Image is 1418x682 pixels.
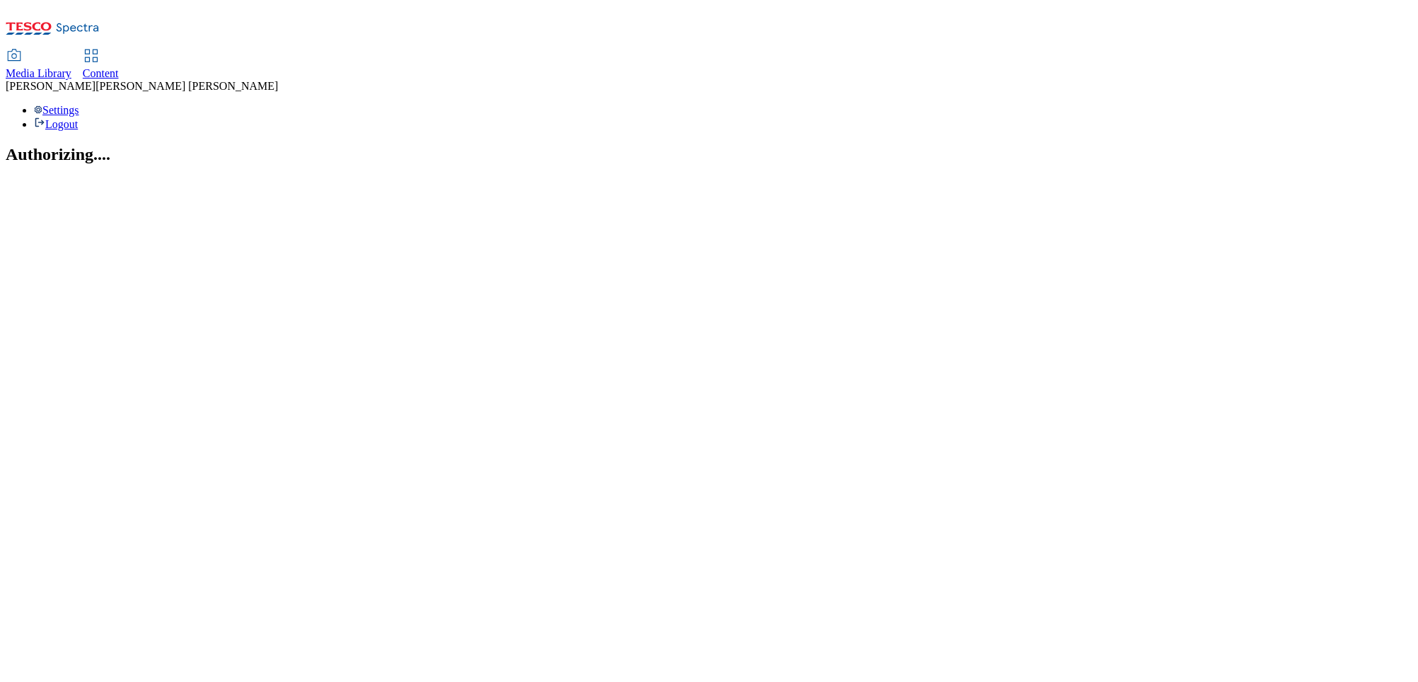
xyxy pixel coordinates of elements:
[34,118,78,130] a: Logout
[6,67,71,79] span: Media Library
[83,67,119,79] span: Content
[95,80,278,92] span: [PERSON_NAME] [PERSON_NAME]
[6,50,71,80] a: Media Library
[6,80,95,92] span: [PERSON_NAME]
[6,145,1412,164] h2: Authorizing....
[34,104,79,116] a: Settings
[83,50,119,80] a: Content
